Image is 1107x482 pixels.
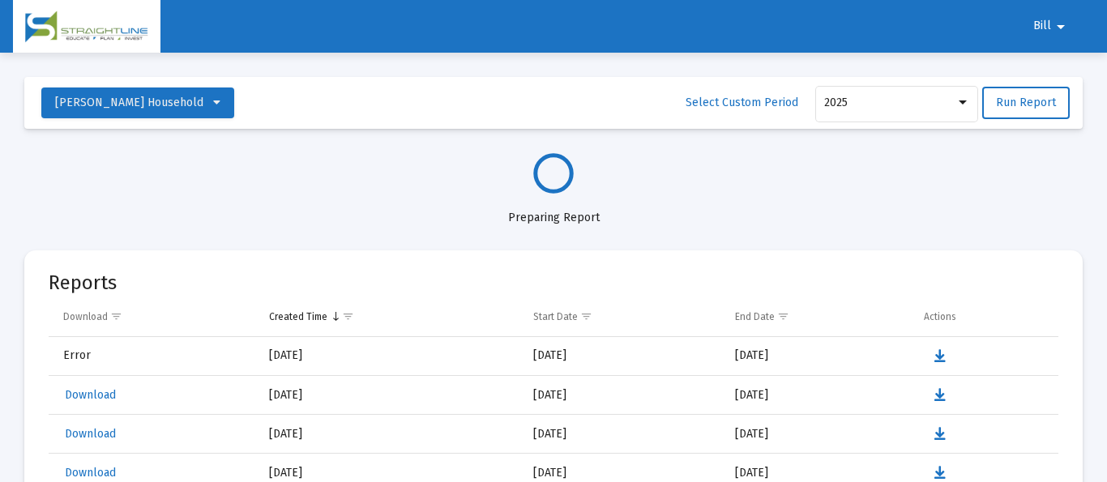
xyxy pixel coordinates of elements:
[724,376,913,415] td: [DATE]
[996,96,1056,109] span: Run Report
[913,297,1058,336] td: Column Actions
[1033,19,1051,33] span: Bill
[724,415,913,454] td: [DATE]
[1014,10,1090,42] button: Bill
[522,376,724,415] td: [DATE]
[63,310,108,323] div: Download
[269,426,511,442] div: [DATE]
[41,87,234,118] button: [PERSON_NAME] Household
[49,297,258,336] td: Column Download
[24,194,1083,226] div: Preparing Report
[269,348,511,364] div: [DATE]
[269,310,327,323] div: Created Time
[522,337,724,376] td: [DATE]
[580,310,592,322] span: Show filter options for column 'Start Date'
[49,275,117,291] mat-card-title: Reports
[777,310,789,322] span: Show filter options for column 'End Date'
[686,96,798,109] span: Select Custom Period
[269,465,511,481] div: [DATE]
[55,96,203,109] span: [PERSON_NAME] Household
[65,427,116,441] span: Download
[522,297,724,336] td: Column Start Date
[342,310,354,322] span: Show filter options for column 'Created Time'
[522,415,724,454] td: [DATE]
[735,310,775,323] div: End Date
[63,348,91,362] span: Error
[1051,11,1071,43] mat-icon: arrow_drop_down
[924,310,956,323] div: Actions
[65,466,116,480] span: Download
[824,96,848,109] span: 2025
[533,310,578,323] div: Start Date
[110,310,122,322] span: Show filter options for column 'Download'
[982,87,1070,119] button: Run Report
[65,388,116,402] span: Download
[258,297,522,336] td: Column Created Time
[25,11,148,43] img: Dashboard
[724,337,913,376] td: [DATE]
[724,297,913,336] td: Column End Date
[269,387,511,403] div: [DATE]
